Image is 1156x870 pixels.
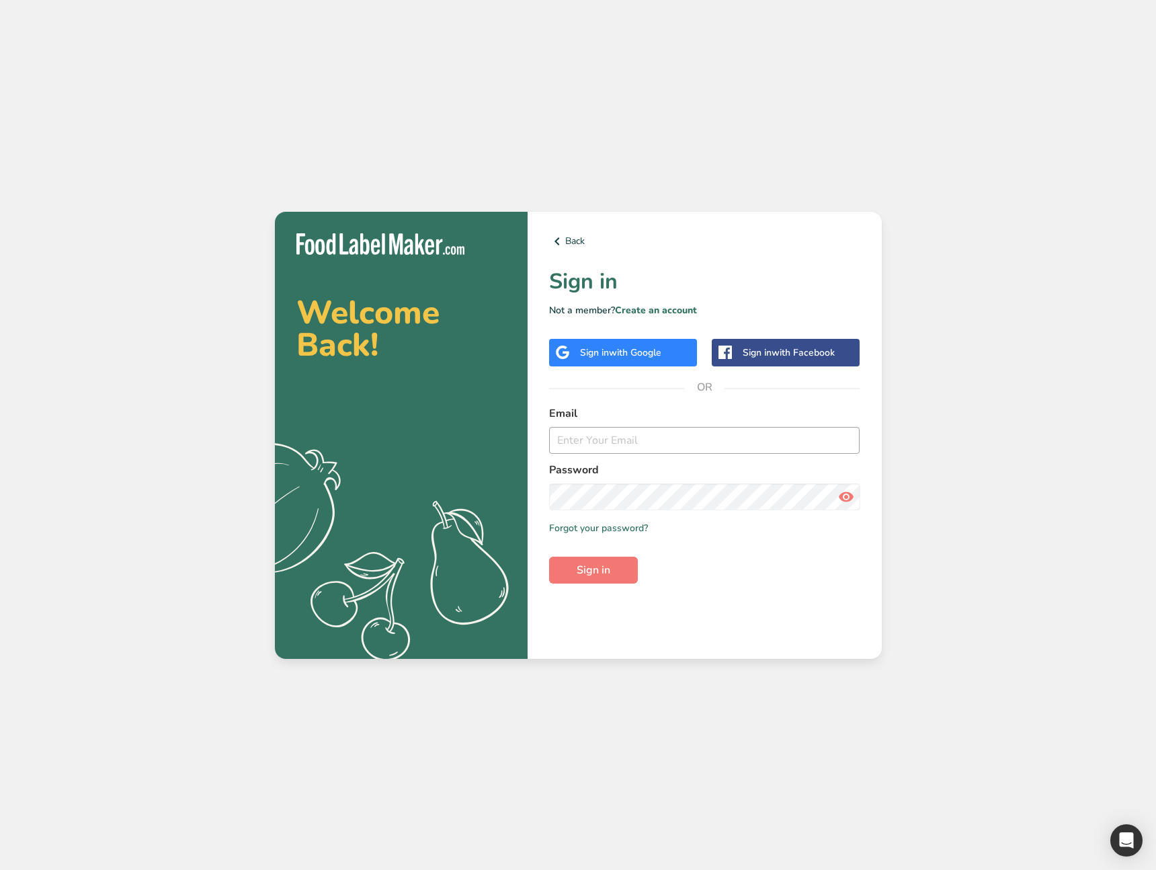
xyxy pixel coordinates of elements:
[549,233,860,249] a: Back
[580,346,661,360] div: Sign in
[577,562,610,578] span: Sign in
[296,233,464,255] img: Food Label Maker
[549,427,860,454] input: Enter Your Email
[549,521,648,535] a: Forgot your password?
[684,367,725,407] span: OR
[549,266,860,298] h1: Sign in
[609,346,661,359] span: with Google
[549,462,860,478] label: Password
[549,303,860,317] p: Not a member?
[549,405,860,422] label: Email
[772,346,835,359] span: with Facebook
[296,296,506,361] h2: Welcome Back!
[1110,824,1143,857] div: Open Intercom Messenger
[615,304,697,317] a: Create an account
[549,557,638,584] button: Sign in
[743,346,835,360] div: Sign in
